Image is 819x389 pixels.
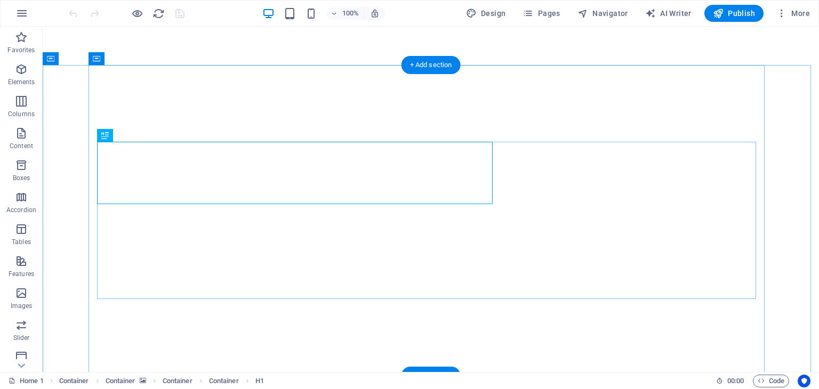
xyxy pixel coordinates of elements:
[163,375,192,387] span: Click to select. Double-click to edit
[370,9,380,18] i: On resize automatically adjust zoom level to fit chosen device.
[59,375,89,387] span: Click to select. Double-click to edit
[758,375,784,387] span: Code
[753,375,789,387] button: Code
[6,206,36,214] p: Accordion
[209,375,239,387] span: Click to select. Double-click to edit
[326,7,364,20] button: 100%
[342,7,359,20] h6: 100%
[462,5,510,22] div: Design (Ctrl+Alt+Y)
[776,8,810,19] span: More
[7,46,35,54] p: Favorites
[645,8,692,19] span: AI Writer
[131,7,143,20] button: Click here to leave preview mode and continue editing
[140,378,146,384] i: This element contains a background
[152,7,165,20] i: Reload page
[735,377,736,385] span: :
[704,5,764,22] button: Publish
[641,5,696,22] button: AI Writer
[106,375,135,387] span: Click to select. Double-click to edit
[13,334,30,342] p: Slider
[573,5,632,22] button: Navigator
[9,375,44,387] a: Click to cancel selection. Double-click to open Pages
[462,5,510,22] button: Design
[727,375,744,387] span: 00 00
[523,8,560,19] span: Pages
[772,5,814,22] button: More
[466,8,506,19] span: Design
[10,142,33,150] p: Content
[8,110,35,118] p: Columns
[713,8,755,19] span: Publish
[59,375,264,387] nav: breadcrumb
[12,238,31,246] p: Tables
[798,375,810,387] button: Usercentrics
[13,174,30,182] p: Boxes
[9,270,34,278] p: Features
[402,367,461,385] div: + Add section
[255,375,264,387] span: Click to select. Double-click to edit
[716,375,744,387] h6: Session time
[577,8,628,19] span: Navigator
[11,302,33,310] p: Images
[518,5,564,22] button: Pages
[152,7,165,20] button: reload
[8,78,35,86] p: Elements
[402,56,461,74] div: + Add section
